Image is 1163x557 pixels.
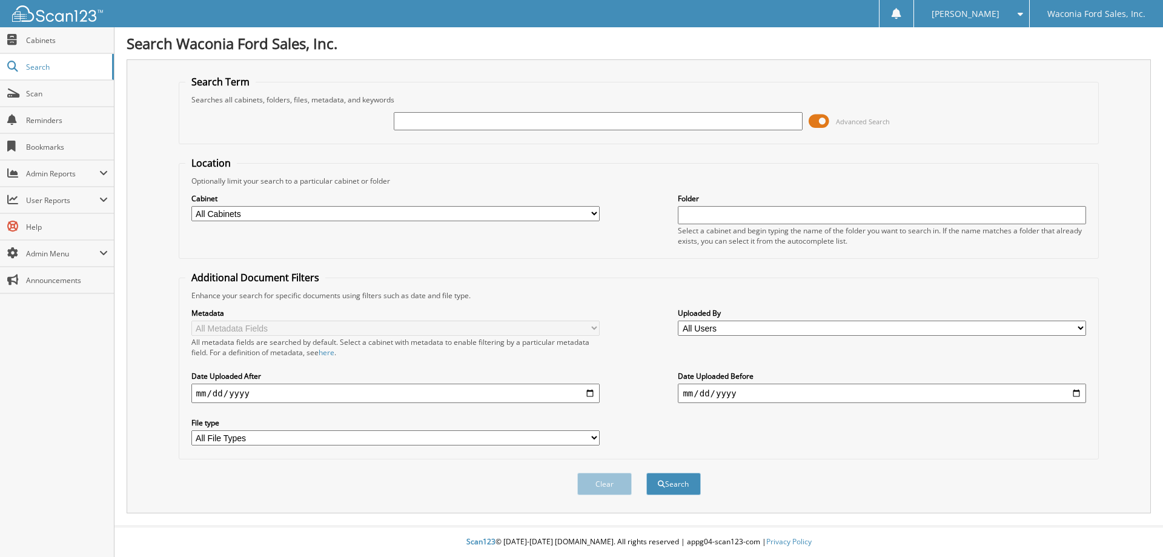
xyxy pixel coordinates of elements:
label: Folder [678,193,1086,204]
span: Scan123 [466,536,495,547]
legend: Location [185,156,237,170]
div: Select a cabinet and begin typing the name of the folder you want to search in. If the name match... [678,225,1086,246]
span: [PERSON_NAME] [932,10,999,18]
label: Date Uploaded Before [678,371,1086,381]
div: Optionally limit your search to a particular cabinet or folder [185,176,1093,186]
legend: Additional Document Filters [185,271,325,284]
span: Help [26,222,108,232]
label: File type [191,418,600,428]
span: Admin Reports [26,168,99,179]
input: end [678,384,1086,403]
a: Privacy Policy [766,536,812,547]
span: Waconia Ford Sales, Inc. [1047,10,1145,18]
span: Admin Menu [26,248,99,259]
div: © [DATE]-[DATE] [DOMAIN_NAME]. All rights reserved | appg04-scan123-com | [114,527,1163,557]
span: Announcements [26,275,108,285]
span: Bookmarks [26,142,108,152]
label: Cabinet [191,193,600,204]
span: Scan [26,88,108,99]
legend: Search Term [185,75,256,88]
img: scan123-logo-white.svg [12,5,103,22]
span: Cabinets [26,35,108,45]
span: Reminders [26,115,108,125]
button: Clear [577,473,632,495]
div: Enhance your search for specific documents using filters such as date and file type. [185,290,1093,301]
h1: Search Waconia Ford Sales, Inc. [127,33,1151,53]
iframe: Chat Widget [1102,499,1163,557]
label: Date Uploaded After [191,371,600,381]
label: Metadata [191,308,600,318]
a: here [319,347,334,358]
span: Search [26,62,106,72]
input: start [191,384,600,403]
span: Advanced Search [836,117,890,126]
label: Uploaded By [678,308,1086,318]
div: Searches all cabinets, folders, files, metadata, and keywords [185,95,1093,105]
div: All metadata fields are searched by default. Select a cabinet with metadata to enable filtering b... [191,337,600,358]
button: Search [646,473,701,495]
span: User Reports [26,195,99,205]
